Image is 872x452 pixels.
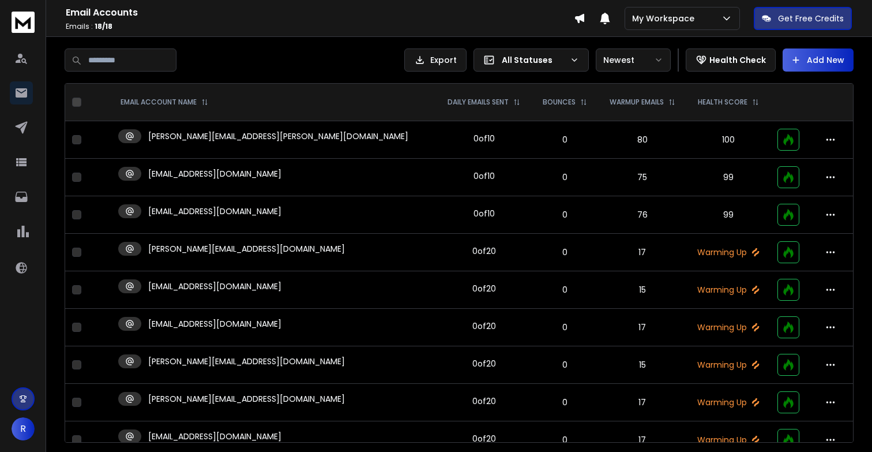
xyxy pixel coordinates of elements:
button: Add New [783,48,854,72]
p: All Statuses [502,54,565,66]
div: 0 of 10 [473,208,495,219]
p: Get Free Credits [778,13,844,24]
p: 0 [539,397,591,408]
td: 100 [687,121,770,159]
button: Newest [596,48,671,72]
p: [EMAIL_ADDRESS][DOMAIN_NAME] [148,431,281,442]
td: 17 [598,384,687,421]
p: Warming Up [694,434,764,446]
p: 0 [539,246,591,258]
p: 0 [539,284,591,296]
p: [PERSON_NAME][EMAIL_ADDRESS][PERSON_NAME][DOMAIN_NAME] [148,130,408,142]
p: Emails : [66,22,574,31]
p: BOUNCES [543,98,576,107]
div: 0 of 10 [473,133,495,144]
div: 0 of 20 [472,245,496,257]
td: 75 [598,159,687,196]
p: My Workspace [632,13,699,24]
p: Warming Up [694,359,764,371]
p: [EMAIL_ADDRESS][DOMAIN_NAME] [148,206,281,217]
td: 17 [598,309,687,346]
div: 0 of 20 [472,358,496,369]
p: [PERSON_NAME][EMAIL_ADDRESS][DOMAIN_NAME] [148,356,345,367]
td: 15 [598,271,687,309]
button: Get Free Credits [754,7,852,30]
p: [PERSON_NAME][EMAIL_ADDRESS][DOMAIN_NAME] [148,393,345,405]
td: 76 [598,196,687,234]
p: Warming Up [694,284,764,296]
td: 17 [598,234,687,271]
td: 99 [687,196,770,234]
span: 18 / 18 [95,21,112,31]
p: HEALTH SCORE [698,98,747,107]
div: 0 of 10 [473,170,495,182]
img: logo [12,12,35,33]
p: 0 [539,134,591,145]
p: Warming Up [694,322,764,333]
p: 0 [539,322,591,333]
p: 0 [539,171,591,183]
div: 0 of 20 [472,320,496,332]
p: 0 [539,209,591,221]
p: [EMAIL_ADDRESS][DOMAIN_NAME] [148,168,281,180]
p: Warming Up [694,246,764,258]
p: 0 [539,434,591,446]
button: Export [404,48,467,72]
div: 0 of 20 [472,283,496,294]
td: 15 [598,346,687,384]
div: 0 of 20 [472,395,496,407]
div: 0 of 20 [472,433,496,444]
p: Warming Up [694,397,764,408]
button: R [12,417,35,440]
p: Health Check [709,54,766,66]
p: [PERSON_NAME][EMAIL_ADDRESS][DOMAIN_NAME] [148,243,345,255]
div: EMAIL ACCOUNT NAME [121,98,208,107]
td: 80 [598,121,687,159]
h1: Email Accounts [66,6,574,20]
td: 99 [687,159,770,196]
p: 0 [539,359,591,371]
p: [EMAIL_ADDRESS][DOMAIN_NAME] [148,318,281,330]
p: [EMAIL_ADDRESS][DOMAIN_NAME] [148,281,281,292]
button: Health Check [686,48,776,72]
p: DAILY EMAILS SENT [448,98,509,107]
p: WARMUP EMAILS [610,98,664,107]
